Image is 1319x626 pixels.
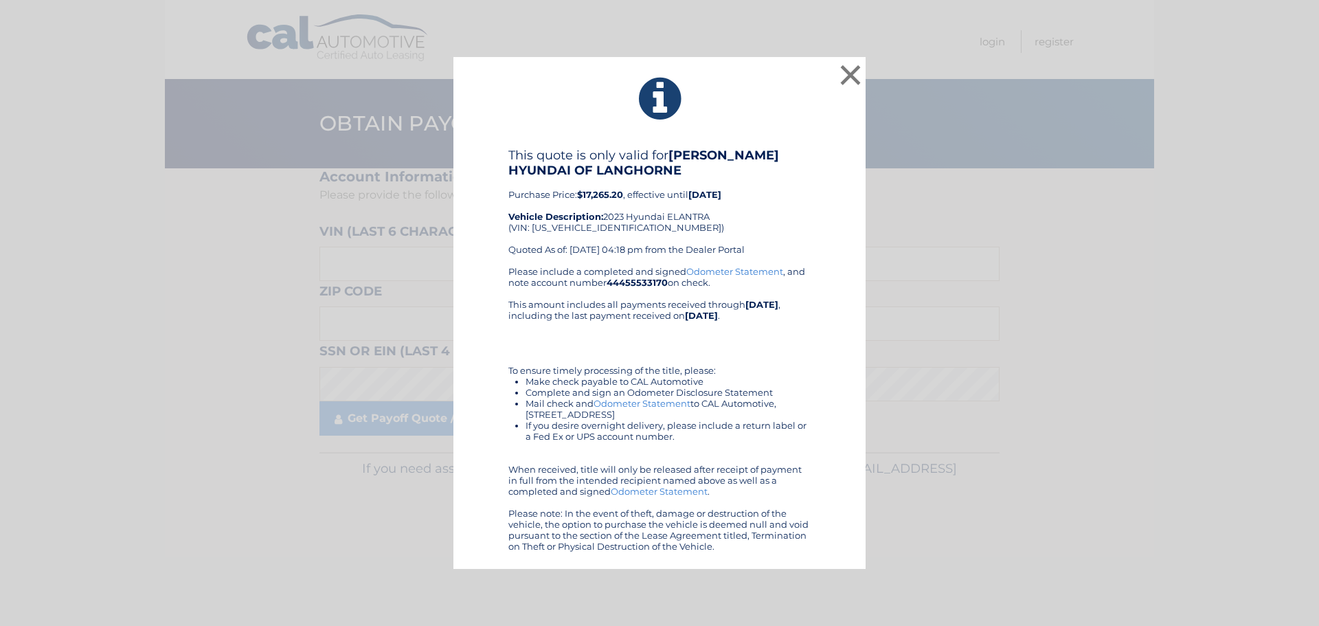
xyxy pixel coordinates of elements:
a: Odometer Statement [594,398,690,409]
a: Odometer Statement [686,266,783,277]
b: 44455533170 [607,277,668,288]
b: [DATE] [685,310,718,321]
div: Please include a completed and signed , and note account number on check. This amount includes al... [508,266,811,552]
b: [DATE] [688,189,721,200]
h4: This quote is only valid for [508,148,811,178]
b: [PERSON_NAME] HYUNDAI OF LANGHORNE [508,148,779,178]
b: [DATE] [745,299,778,310]
button: × [837,61,864,89]
li: If you desire overnight delivery, please include a return label or a Fed Ex or UPS account number. [526,420,811,442]
div: Purchase Price: , effective until 2023 Hyundai ELANTRA (VIN: [US_VEHICLE_IDENTIFICATION_NUMBER]) ... [508,148,811,266]
li: Make check payable to CAL Automotive [526,376,811,387]
a: Odometer Statement [611,486,708,497]
li: Mail check and to CAL Automotive, [STREET_ADDRESS] [526,398,811,420]
li: Complete and sign an Odometer Disclosure Statement [526,387,811,398]
strong: Vehicle Description: [508,211,603,222]
b: $17,265.20 [577,189,623,200]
